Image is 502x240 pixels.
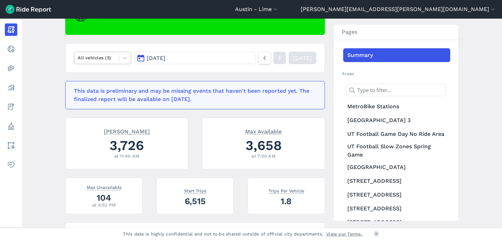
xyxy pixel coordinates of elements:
a: [DATE] [289,52,316,64]
a: Areas [5,139,17,152]
div: 6,515 [165,195,225,207]
span: [DATE] [147,55,165,61]
a: Health [5,159,17,171]
img: Ride Report [6,5,51,14]
span: Start Trips [184,187,206,194]
a: [GEOGRAPHIC_DATA] 3 [343,113,450,127]
span: Max Available [245,128,282,134]
div: 3,726 [74,136,180,155]
div: at 11:40 AM [74,153,180,159]
a: [GEOGRAPHIC_DATA] [343,160,450,174]
a: Realtime [5,43,17,55]
a: Analyze [5,81,17,94]
span: [PERSON_NAME] [104,128,150,134]
a: MetroBike Stations [343,100,450,113]
a: Policy [5,120,17,132]
h3: Pages [334,24,458,40]
a: Heatmaps [5,62,17,74]
a: [STREET_ADDRESS] [343,202,450,216]
button: [PERSON_NAME][EMAIL_ADDRESS][PERSON_NAME][DOMAIN_NAME] [301,5,496,13]
a: [STREET_ADDRESS] [343,188,450,202]
button: Austin - Lime [235,5,279,13]
a: [STREET_ADDRESS] [343,174,450,188]
div: 1.8 [256,195,316,207]
button: [DATE] [134,52,255,64]
div: at 6:53 PM [74,202,134,208]
span: Trips Per Vehicle [269,187,304,194]
a: UT Football Slow Zones Spring Game [343,141,450,160]
div: This data is preliminary and may be missing events that haven't been reported yet. The finalized ... [74,87,312,103]
div: 3,658 [211,136,316,155]
a: UT Football Game Day No Ride Area [343,127,450,141]
div: at 7:00 AM [211,153,316,159]
div: 104 [74,192,134,204]
a: Summary [343,48,450,62]
span: Max Unavailable [87,183,122,190]
a: Report [5,23,17,36]
a: Fees [5,101,17,113]
input: Type to filter... [346,84,446,96]
h2: Areas [342,70,450,77]
a: View our Terms. [326,231,363,237]
a: [STREET_ADDRESS] [343,216,450,229]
